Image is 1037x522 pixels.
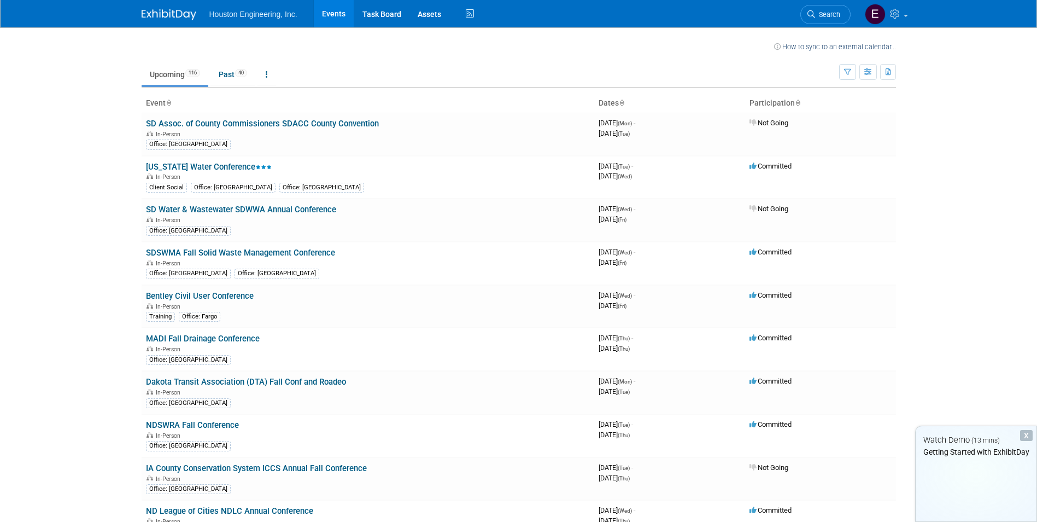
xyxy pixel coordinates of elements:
[749,291,792,299] span: Committed
[599,431,630,439] span: [DATE]
[147,303,153,309] img: In-Person Event
[279,183,364,193] div: Office: [GEOGRAPHIC_DATA]
[147,260,153,265] img: In-Person Event
[618,475,630,482] span: (Thu)
[599,301,626,310] span: [DATE]
[146,226,231,236] div: Office: [GEOGRAPHIC_DATA]
[618,120,632,126] span: (Mon)
[749,377,792,385] span: Committed
[749,162,792,170] span: Committed
[618,206,632,212] span: (Wed)
[594,94,745,113] th: Dates
[749,506,792,514] span: Committed
[147,346,153,351] img: In-Person Event
[235,269,319,279] div: Office: [GEOGRAPHIC_DATA]
[156,260,184,267] span: In-Person
[147,131,153,136] img: In-Person Event
[146,183,187,193] div: Client Social
[146,463,367,473] a: IA County Conservation System ICCS Annual Fall Conference
[146,140,231,149] div: Office: [GEOGRAPHIC_DATA]
[618,260,626,266] span: (Fri)
[146,334,260,344] a: MADI Fall Drainage Conference
[618,164,630,170] span: (Tue)
[599,344,630,352] span: [DATE]
[146,119,379,129] a: SD Assoc. of County Commissioners SDACC County Convention
[618,389,630,395] span: (Tue)
[774,43,896,51] a: How to sync to an external calendar...
[147,432,153,438] img: In-Person Event
[631,162,633,170] span: -
[618,422,630,428] span: (Tue)
[815,10,840,19] span: Search
[156,432,184,439] span: In-Person
[146,506,313,516] a: ND League of Cities NDLC Annual Conference
[599,291,635,299] span: [DATE]
[749,420,792,428] span: Committed
[146,205,336,214] a: SD Water & Wastewater SDWWA Annual Conference
[865,4,886,25] img: Ethan Miller
[147,217,153,222] img: In-Person Event
[156,475,184,483] span: In-Person
[210,64,255,85] a: Past40
[618,346,630,352] span: (Thu)
[146,484,231,494] div: Office: [GEOGRAPHIC_DATA]
[619,98,624,107] a: Sort by Start Date
[1020,430,1033,441] div: Dismiss
[749,205,788,213] span: Not Going
[146,269,231,279] div: Office: [GEOGRAPHIC_DATA]
[599,215,626,223] span: [DATE]
[618,173,632,179] span: (Wed)
[634,205,635,213] span: -
[749,119,788,127] span: Not Going
[800,5,851,24] a: Search
[599,248,635,256] span: [DATE]
[599,506,635,514] span: [DATE]
[166,98,171,107] a: Sort by Event Name
[618,432,630,438] span: (Thu)
[147,389,153,395] img: In-Person Event
[618,217,626,223] span: (Fri)
[191,183,276,193] div: Office: [GEOGRAPHIC_DATA]
[146,248,335,258] a: SDSWMA Fall Solid Waste Management Conference
[146,355,231,365] div: Office: [GEOGRAPHIC_DATA]
[618,293,632,299] span: (Wed)
[142,64,208,85] a: Upcoming116
[916,434,1036,446] div: Watch Demo
[618,303,626,309] span: (Fri)
[749,463,788,472] span: Not Going
[156,303,184,310] span: In-Person
[156,389,184,396] span: In-Person
[146,162,272,172] a: [US_STATE] Water Conference
[916,446,1036,457] div: Getting Started with ExhibitDay
[142,9,196,20] img: ExhibitDay
[147,475,153,481] img: In-Person Event
[599,387,630,396] span: [DATE]
[156,217,184,224] span: In-Person
[599,474,630,482] span: [DATE]
[146,398,231,408] div: Office: [GEOGRAPHIC_DATA]
[618,335,630,341] span: (Thu)
[795,98,800,107] a: Sort by Participation Type
[618,508,632,514] span: (Wed)
[146,420,239,430] a: NDSWRA Fall Conference
[749,334,792,342] span: Committed
[634,291,635,299] span: -
[235,69,247,77] span: 40
[618,250,632,256] span: (Wed)
[634,248,635,256] span: -
[618,379,632,385] span: (Mon)
[599,377,635,385] span: [DATE]
[209,10,297,19] span: Houston Engineering, Inc.
[745,94,896,113] th: Participation
[147,173,153,179] img: In-Person Event
[749,248,792,256] span: Committed
[599,129,630,137] span: [DATE]
[146,312,175,322] div: Training
[631,463,633,472] span: -
[599,119,635,127] span: [DATE]
[179,312,220,322] div: Office: Fargo
[156,173,184,181] span: In-Person
[631,334,633,342] span: -
[599,172,632,180] span: [DATE]
[146,291,254,301] a: Bentley Civil User Conference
